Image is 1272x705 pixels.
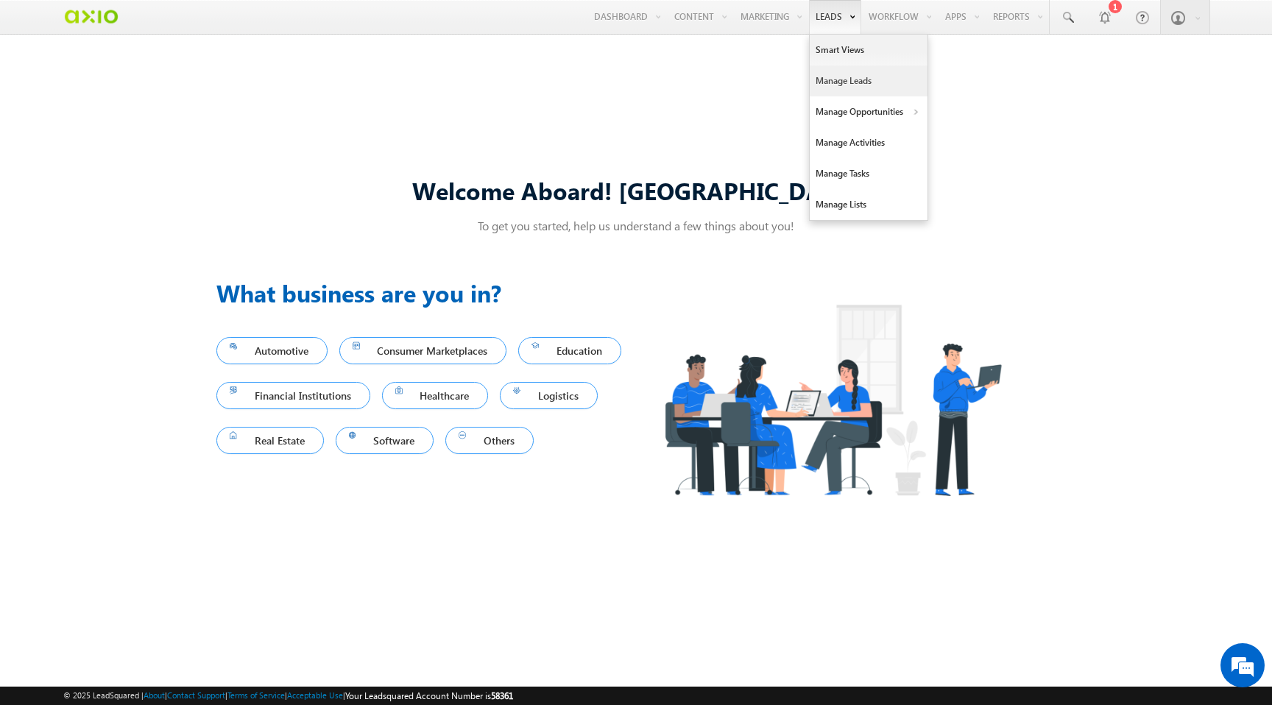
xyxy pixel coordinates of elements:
[19,136,269,441] textarea: Type your message and hit 'Enter'
[63,4,119,29] img: Custom Logo
[144,690,165,700] a: About
[810,127,928,158] a: Manage Activities
[395,386,476,405] span: Healthcare
[241,7,277,43] div: Minimize live chat window
[63,689,513,703] span: © 2025 LeadSquared | | | | |
[227,690,285,700] a: Terms of Service
[230,386,357,405] span: Financial Institutions
[636,275,1029,525] img: Industry.png
[810,158,928,189] a: Manage Tasks
[345,690,513,701] span: Your Leadsquared Account Number is
[200,453,267,473] em: Start Chat
[77,77,247,96] div: Chat with us now
[810,35,928,65] a: Smart Views
[810,65,928,96] a: Manage Leads
[216,174,1056,206] div: Welcome Aboard! [GEOGRAPHIC_DATA]
[287,690,343,700] a: Acceptable Use
[216,218,1056,233] p: To get you started, help us understand a few things about you!
[459,431,520,450] span: Others
[353,341,494,361] span: Consumer Marketplaces
[491,690,513,701] span: 58361
[230,431,311,450] span: Real Estate
[167,690,225,700] a: Contact Support
[349,431,421,450] span: Software
[810,96,928,127] a: Manage Opportunities
[531,341,608,361] span: Education
[230,341,314,361] span: Automotive
[810,189,928,220] a: Manage Lists
[25,77,62,96] img: d_60004797649_company_0_60004797649
[513,386,584,405] span: Logistics
[216,275,636,311] h3: What business are you in?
